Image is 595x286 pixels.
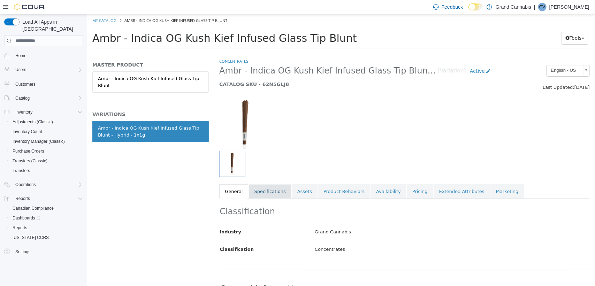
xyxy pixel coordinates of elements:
[549,3,589,11] p: [PERSON_NAME]
[10,233,52,242] a: [US_STATE] CCRS
[1,194,86,203] button: Reports
[534,3,535,11] p: |
[10,137,68,146] a: Inventory Manager (Classic)
[13,215,40,221] span: Dashboards
[7,127,86,137] button: Inventory Count
[13,94,32,102] button: Catalog
[132,232,167,238] span: Classification
[320,170,346,185] a: Pricing
[538,3,547,11] div: Guy Vernon
[231,170,283,185] a: Product Behaviors
[10,204,83,212] span: Canadian Compliance
[346,170,403,185] a: Extended Attributes
[13,108,83,116] span: Inventory
[13,194,33,203] button: Reports
[351,54,379,60] small: [Variation]
[15,182,36,187] span: Operations
[13,168,30,173] span: Transfers
[10,127,83,136] span: Inventory Count
[132,67,407,73] h5: CATALOG SKU - 62N5GLJ8
[474,17,501,30] button: Tools
[13,158,47,164] span: Transfers (Classic)
[10,118,83,126] span: Adjustments (Classic)
[7,137,86,146] button: Inventory Manager (Classic)
[5,47,122,54] h5: MASTER PRODUCT
[132,84,184,137] img: 150
[132,215,154,220] span: Industry
[539,3,545,11] span: GV
[468,3,483,11] input: Dark Mode
[13,119,53,125] span: Adjustments (Classic)
[13,206,54,211] span: Canadian Compliance
[1,65,86,75] button: Users
[10,157,83,165] span: Transfers (Classic)
[15,95,30,101] span: Catalog
[496,3,531,11] p: Grand Cannabis
[205,170,230,185] a: Assets
[13,108,35,116] button: Inventory
[459,51,503,62] a: English - US
[10,224,83,232] span: Reports
[5,57,122,78] a: Ambr - Indica OG Kush Kief Infused Glass Tip Blunt
[132,44,161,49] a: Concentrates
[7,156,86,166] button: Transfers (Classic)
[10,214,43,222] a: Dashboards
[4,48,83,275] nav: Complex example
[15,109,32,115] span: Inventory
[132,51,350,62] span: Ambr - Indica OG Kush Kief Infused Glass Tip Blunt - Hybrid - 1x1g
[456,70,487,76] span: Last Updated:
[7,146,86,156] button: Purchase Orders
[7,203,86,213] button: Canadian Compliance
[403,170,437,185] a: Marketing
[132,192,502,203] h2: Classification
[1,180,86,190] button: Operations
[132,269,502,281] h2: General Information
[13,180,39,189] button: Operations
[13,148,44,154] span: Purchase Orders
[7,117,86,127] button: Adjustments (Classic)
[13,51,83,60] span: Home
[13,139,65,144] span: Inventory Manager (Classic)
[15,53,26,59] span: Home
[11,110,116,124] div: Ambr - Indica OG Kush Kief Infused Glass Tip Blunt - Hybrid - 1x1g
[216,269,238,281] button: Edit
[15,196,30,201] span: Reports
[7,223,86,233] button: Reports
[13,80,38,88] a: Customers
[13,65,29,74] button: Users
[10,233,83,242] span: Washington CCRS
[10,137,83,146] span: Inventory Manager (Classic)
[1,93,86,103] button: Catalog
[1,247,86,257] button: Settings
[10,167,33,175] a: Transfers
[7,213,86,223] a: Dashboards
[15,67,26,72] span: Users
[132,170,161,185] a: General
[10,127,45,136] a: Inventory Count
[14,3,45,10] img: Cova
[222,229,508,241] div: Concentrates
[13,248,33,256] a: Settings
[1,79,86,89] button: Customers
[37,3,140,9] span: Ambr - Indica OG Kush Kief Infused Glass Tip Blunt
[10,204,56,212] a: Canadian Compliance
[13,79,83,88] span: Customers
[15,249,30,255] span: Settings
[10,167,83,175] span: Transfers
[20,18,83,32] span: Load All Apps in [GEOGRAPHIC_DATA]
[222,212,508,224] div: Grand Cannabis
[13,235,49,240] span: [US_STATE] CCRS
[1,107,86,117] button: Inventory
[13,180,83,189] span: Operations
[5,18,270,30] span: Ambr - Indica OG Kush Kief Infused Glass Tip Blunt
[13,65,83,74] span: Users
[13,52,29,60] a: Home
[10,118,56,126] a: Adjustments (Classic)
[383,54,398,60] span: Active
[5,3,29,9] a: My Catalog
[10,147,83,155] span: Purchase Orders
[161,170,204,185] a: Specifications
[460,51,493,62] span: English - US
[13,247,83,256] span: Settings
